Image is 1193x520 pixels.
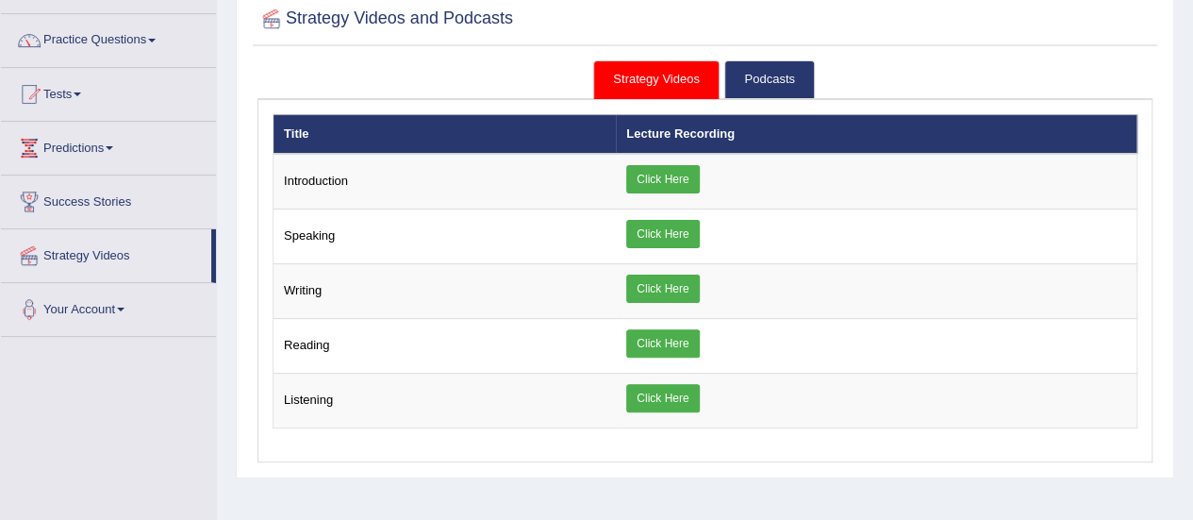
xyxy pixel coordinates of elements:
[1,176,216,223] a: Success Stories
[1,122,216,169] a: Predictions
[273,114,617,154] th: Title
[626,275,699,303] a: Click Here
[1,229,211,277] a: Strategy Videos
[273,210,617,264] td: Speaking
[626,384,699,412] a: Click Here
[593,60,720,99] a: Strategy Videos
[626,329,699,358] a: Click Here
[1,283,216,330] a: Your Account
[626,220,699,248] a: Click Here
[273,374,617,428] td: Listening
[626,165,699,193] a: Click Here
[273,319,617,374] td: Reading
[724,60,814,99] a: Podcasts
[257,5,513,33] h2: Strategy Videos and Podcasts
[273,154,617,210] td: Introduction
[1,68,216,115] a: Tests
[273,264,617,319] td: Writing
[1,14,216,61] a: Practice Questions
[616,114,1136,154] th: Lecture Recording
